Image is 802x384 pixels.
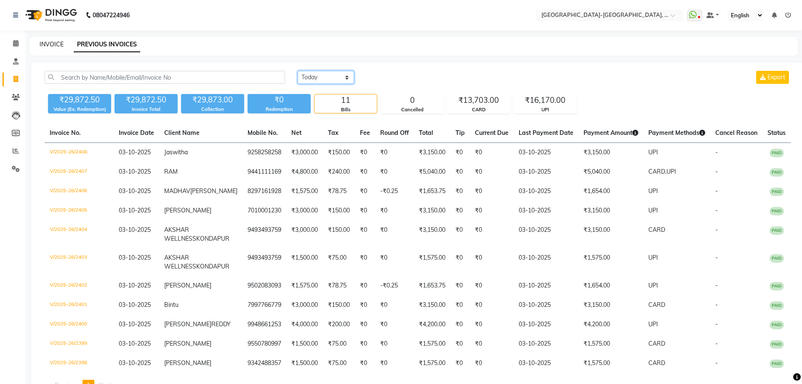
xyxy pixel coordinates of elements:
span: Payment Amount [584,129,638,137]
span: UPI [648,320,658,328]
span: Invoice Date [119,129,154,137]
td: V/2025-26/2406 [45,182,114,201]
span: 03-10-2025 [119,340,151,347]
td: ₹3,000.00 [286,295,323,315]
td: ₹0 [375,220,414,248]
td: 03-10-2025 [514,295,578,315]
td: ₹75.00 [323,354,355,373]
td: V/2025-26/2401 [45,295,114,315]
td: 9948661253 [242,315,286,334]
span: Payment Methods [648,129,705,137]
td: ₹0 [355,334,375,354]
span: 03-10-2025 [119,207,151,214]
span: - [715,187,718,195]
span: Client Name [164,129,200,137]
span: [PERSON_NAME] [164,320,211,328]
td: ₹0 [470,354,514,373]
td: ₹0 [355,295,375,315]
div: ₹13,703.00 [448,94,510,106]
span: PAID [770,207,784,215]
span: KONDAPUR [196,235,229,242]
span: PAID [770,340,784,349]
td: ₹1,654.00 [578,182,643,201]
td: ₹75.00 [323,248,355,276]
span: PAID [770,301,784,310]
span: 03-10-2025 [119,320,151,328]
div: ₹16,170.00 [514,94,576,106]
td: 7997766779 [242,295,286,315]
td: 9258258258 [242,143,286,163]
span: AKSHAR WELLNESS [164,254,196,270]
td: ₹0 [450,162,470,182]
td: ₹0 [450,220,470,248]
td: ₹0 [355,182,375,201]
span: - [715,168,718,175]
td: ₹5,040.00 [578,162,643,182]
td: ₹0 [375,248,414,276]
td: ₹0 [375,162,414,182]
td: 7010001230 [242,201,286,220]
td: 03-10-2025 [514,248,578,276]
span: UPI [648,148,658,156]
span: PAID [770,149,784,157]
span: Total [419,129,433,137]
div: Redemption [248,106,311,113]
td: ₹1,500.00 [286,334,323,354]
td: 03-10-2025 [514,315,578,334]
td: 03-10-2025 [514,354,578,373]
td: 03-10-2025 [514,162,578,182]
td: ₹150.00 [323,295,355,315]
span: AKSHAR WELLNESS [164,226,196,242]
span: 03-10-2025 [119,168,151,175]
span: 03-10-2025 [119,187,151,195]
td: ₹78.75 [323,276,355,295]
div: Collection [181,106,244,113]
img: logo [21,3,79,27]
span: 03-10-2025 [119,301,151,309]
td: -₹0.25 [375,182,414,201]
a: INVOICE [40,40,64,48]
span: - [715,359,718,367]
td: ₹5,040.00 [414,162,450,182]
td: ₹0 [355,162,375,182]
td: 9493493759 [242,220,286,248]
span: MADHAV [164,187,190,195]
td: ₹75.00 [323,334,355,354]
button: Export [756,71,789,84]
span: - [715,226,718,234]
span: [PERSON_NAME] [190,187,237,195]
td: 9493493759 [242,248,286,276]
span: Round Off [380,129,409,137]
span: [PERSON_NAME] [164,359,211,367]
div: 0 [381,94,443,106]
span: Mobile No. [248,129,278,137]
td: ₹0 [450,354,470,373]
span: [PERSON_NAME] [164,340,211,347]
td: V/2025-26/2398 [45,354,114,373]
td: ₹3,150.00 [414,220,450,248]
span: Export [767,73,785,81]
td: V/2025-26/2402 [45,276,114,295]
td: ₹0 [355,276,375,295]
div: 11 [314,94,377,106]
span: Tip [456,129,465,137]
span: 03-10-2025 [119,148,151,156]
td: ₹0 [470,162,514,182]
span: 03-10-2025 [119,282,151,289]
a: PREVIOUS INVOICES [74,37,140,52]
td: ₹150.00 [323,220,355,248]
div: ₹29,872.50 [115,94,178,106]
td: ₹0 [355,143,375,163]
span: PAID [770,168,784,177]
td: ₹3,000.00 [286,220,323,248]
span: UPI [648,207,658,214]
span: 03-10-2025 [119,254,151,261]
span: Tax [328,129,338,137]
span: - [715,320,718,328]
span: UPI [648,282,658,289]
td: 03-10-2025 [514,182,578,201]
td: 8297161928 [242,182,286,201]
td: ₹1,500.00 [286,354,323,373]
span: - [715,282,718,289]
td: ₹1,653.75 [414,276,450,295]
